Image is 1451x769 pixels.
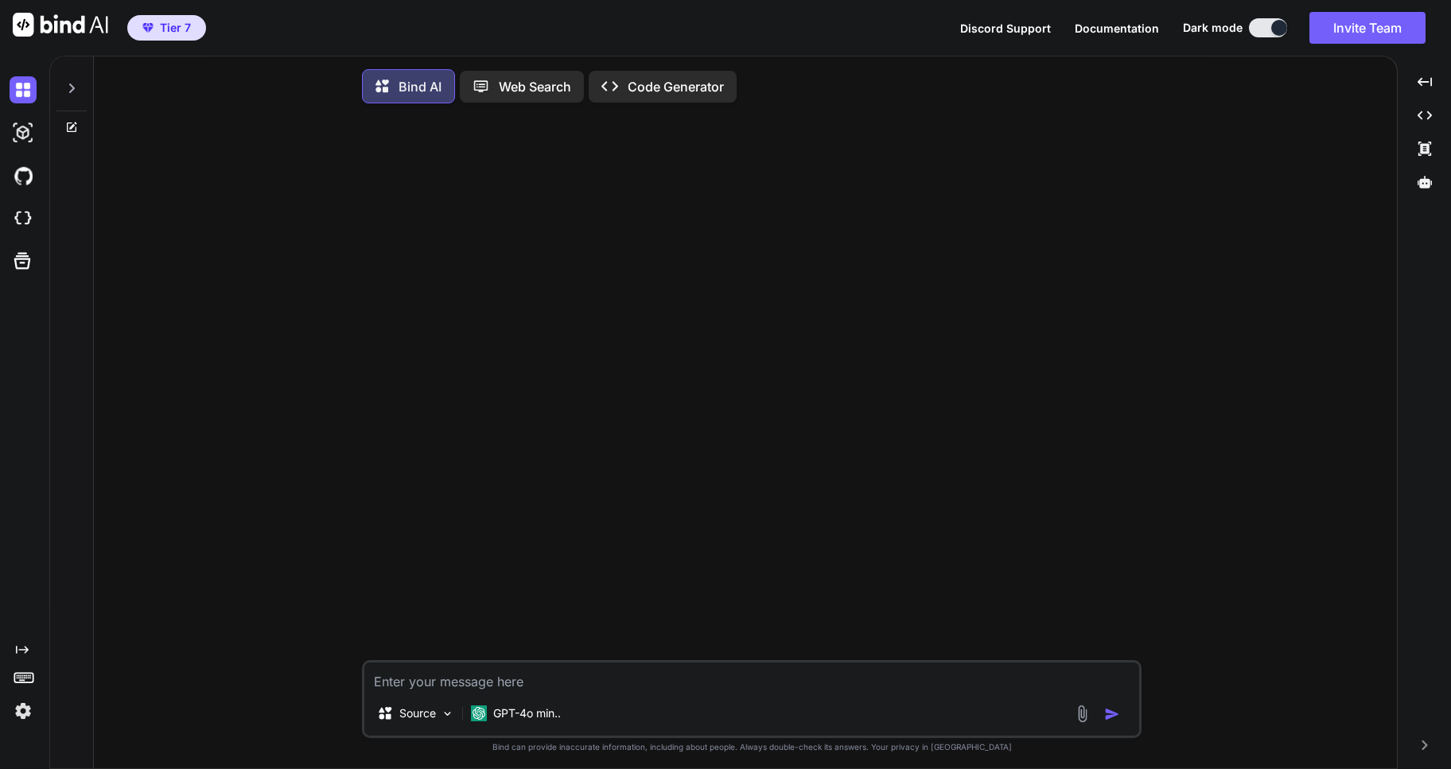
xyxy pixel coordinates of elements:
[1073,705,1091,723] img: attachment
[10,697,37,724] img: settings
[142,23,154,33] img: premium
[1075,21,1159,35] span: Documentation
[471,705,487,721] img: GPT-4o mini
[960,20,1051,37] button: Discord Support
[1309,12,1426,44] button: Invite Team
[399,705,436,721] p: Source
[10,205,37,232] img: cloudideIcon
[960,21,1051,35] span: Discord Support
[13,13,108,37] img: Bind AI
[628,77,724,96] p: Code Generator
[1183,20,1243,36] span: Dark mode
[127,15,206,41] button: premiumTier 7
[10,119,37,146] img: darkAi-studio
[1104,706,1120,722] img: icon
[1075,20,1159,37] button: Documentation
[399,77,442,96] p: Bind AI
[493,705,561,721] p: GPT-4o min..
[10,162,37,189] img: githubDark
[160,20,191,36] span: Tier 7
[441,707,454,720] img: Pick Models
[10,76,37,103] img: darkChat
[362,741,1142,753] p: Bind can provide inaccurate information, including about people. Always double-check its answers....
[499,77,571,96] p: Web Search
